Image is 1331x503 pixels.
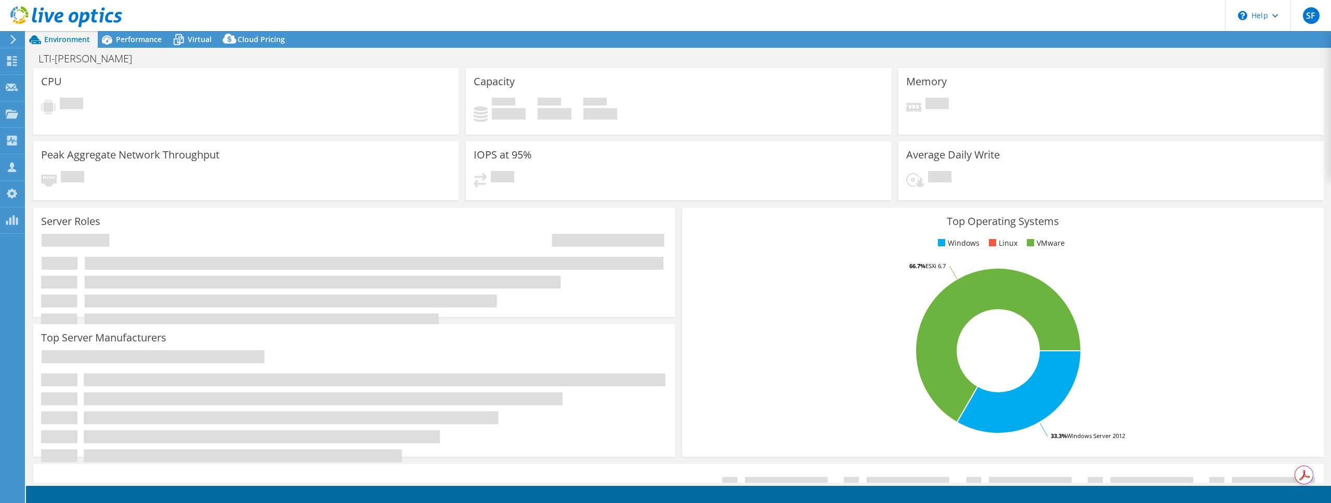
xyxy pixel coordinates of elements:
[60,98,83,112] span: Pending
[925,262,946,270] tspan: ESXi 6.7
[1303,7,1320,24] span: SF
[1051,432,1067,440] tspan: 33.3%
[238,34,285,44] span: Cloud Pricing
[538,108,571,120] h4: 0 GiB
[906,76,947,87] h3: Memory
[492,108,526,120] h4: 0 GiB
[583,108,617,120] h4: 0 GiB
[583,98,607,108] span: Total
[491,171,514,185] span: Pending
[690,216,1316,227] h3: Top Operating Systems
[906,149,1000,161] h3: Average Daily Write
[116,34,162,44] span: Performance
[492,98,515,108] span: Used
[1067,432,1125,440] tspan: Windows Server 2012
[474,76,515,87] h3: Capacity
[909,262,925,270] tspan: 66.7%
[1238,11,1247,20] svg: \n
[928,171,951,185] span: Pending
[935,237,980,249] li: Windows
[474,149,532,161] h3: IOPS at 95%
[44,34,90,44] span: Environment
[34,53,148,64] h1: LTI-[PERSON_NAME]
[41,216,100,227] h3: Server Roles
[925,98,949,112] span: Pending
[986,237,1017,249] li: Linux
[41,76,62,87] h3: CPU
[61,171,84,185] span: Pending
[1024,237,1065,249] li: VMware
[538,98,561,108] span: Free
[41,149,219,161] h3: Peak Aggregate Network Throughput
[41,332,166,343] h3: Top Server Manufacturers
[188,34,212,44] span: Virtual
